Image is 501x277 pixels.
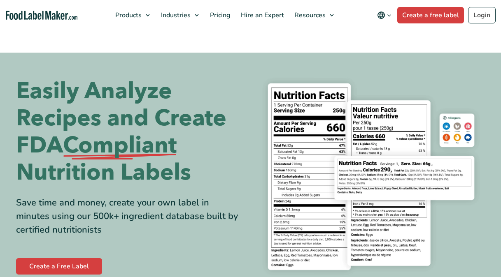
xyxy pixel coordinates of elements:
[371,7,397,23] button: Change language
[292,11,326,20] span: Resources
[397,7,464,23] a: Create a free label
[468,7,496,23] a: Login
[6,11,77,20] a: Food Label Maker homepage
[63,132,177,159] span: Compliant
[16,196,245,237] div: Save time and money, create your own label in minutes using our 500k+ ingredient database built b...
[158,11,191,20] span: Industries
[16,78,245,186] h1: Easily Analyze Recipes and Create FDA Nutrition Labels
[238,11,285,20] span: Hire an Expert
[113,11,142,20] span: Products
[16,258,102,275] a: Create a Free Label
[207,11,231,20] span: Pricing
